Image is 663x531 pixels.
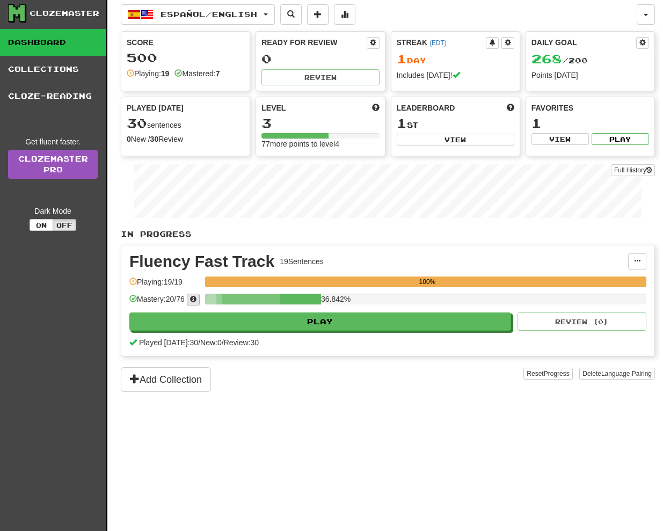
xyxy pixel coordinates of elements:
div: Clozemaster [30,8,99,19]
strong: 0 [127,135,131,143]
span: Español / English [161,10,257,19]
button: DeleteLanguage Pairing [579,368,655,380]
span: 268 [531,51,562,66]
button: Review (0) [518,312,646,331]
div: 36.842% [208,294,646,304]
span: New: 0 [200,338,222,347]
span: Level [261,103,286,113]
div: st [397,117,514,130]
button: On [30,219,53,231]
p: In Progress [121,229,655,239]
a: (EDT) [429,39,447,47]
div: Includes [DATE]! [397,70,514,81]
span: 1 [397,115,407,130]
span: Played [DATE]: 30 [139,338,198,347]
div: Score [127,37,244,48]
div: Get fluent faster. [8,136,98,147]
div: Dark Mode [8,206,98,216]
span: Review: 30 [224,338,259,347]
div: 77 more points to level 4 [261,139,379,149]
div: 100% [208,277,646,287]
span: / [222,338,224,347]
span: Progress [544,370,570,377]
button: View [397,134,514,146]
span: / 200 [531,56,588,65]
div: 3 [261,117,379,130]
span: Language Pairing [601,370,652,377]
strong: 19 [161,69,170,78]
button: ResetProgress [523,368,572,380]
div: New / Review [127,134,244,144]
span: / [198,338,200,347]
strong: 7 [216,69,220,78]
div: Points [DATE] [531,70,649,81]
div: Mastered: [174,68,220,79]
button: Search sentences [280,4,302,25]
div: 1 [531,117,649,130]
div: Ready for Review [261,37,366,48]
div: Favorites [531,103,649,113]
div: Playing: 19 / 19 [129,277,200,287]
div: 500 [127,51,244,64]
button: Play [592,133,649,145]
span: 1 [397,51,407,66]
span: This week in points, UTC [507,103,514,113]
button: Off [53,219,76,231]
button: Review [261,69,379,85]
button: Add sentence to collection [307,4,329,25]
span: Leaderboard [397,103,455,113]
strong: 30 [150,135,159,143]
button: More stats [334,4,355,25]
button: View [531,133,589,145]
div: 19 Sentences [280,256,324,267]
button: Play [129,312,511,331]
div: Fluency Fast Track [129,253,274,270]
button: Full History [611,164,655,176]
div: sentences [127,117,244,130]
div: Streak [397,37,486,48]
div: Daily Goal [531,37,636,49]
div: Mastery: 20 / 76 [129,294,200,305]
div: Playing: [127,68,169,79]
button: Add Collection [121,367,211,392]
button: Español/English [121,4,275,25]
div: 0 [261,52,379,66]
span: Score more points to level up [372,103,380,113]
div: Day [397,52,514,66]
span: 30 [127,115,147,130]
a: ClozemasterPro [8,150,98,179]
span: Played [DATE] [127,103,184,113]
